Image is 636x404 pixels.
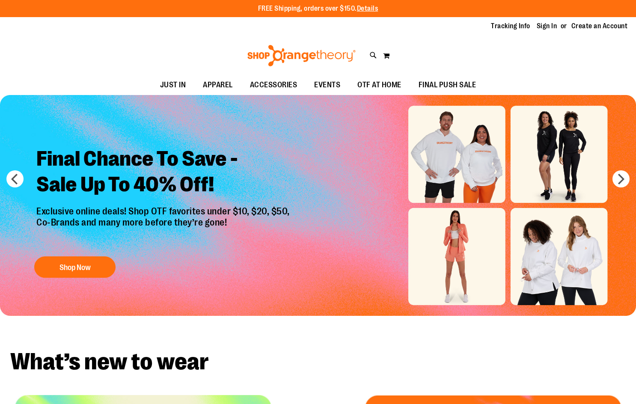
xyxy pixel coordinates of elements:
[419,75,476,95] span: FINAL PUSH SALE
[152,75,195,95] a: JUST IN
[258,4,378,14] p: FREE Shipping, orders over $150.
[410,75,485,95] a: FINAL PUSH SALE
[30,140,298,206] h2: Final Chance To Save - Sale Up To 40% Off!
[203,75,233,95] span: APPAREL
[612,170,630,187] button: next
[30,206,298,248] p: Exclusive online deals! Shop OTF favorites under $10, $20, $50, Co-Brands and many more before th...
[357,5,378,12] a: Details
[357,75,401,95] span: OTF AT HOME
[349,75,410,95] a: OTF AT HOME
[10,350,626,374] h2: What’s new to wear
[246,45,357,66] img: Shop Orangetheory
[30,140,298,282] a: Final Chance To Save -Sale Up To 40% Off! Exclusive online deals! Shop OTF favorites under $10, $...
[314,75,340,95] span: EVENTS
[491,21,530,31] a: Tracking Info
[160,75,186,95] span: JUST IN
[194,75,241,95] a: APPAREL
[306,75,349,95] a: EVENTS
[6,170,24,187] button: prev
[571,21,628,31] a: Create an Account
[537,21,557,31] a: Sign In
[250,75,297,95] span: ACCESSORIES
[241,75,306,95] a: ACCESSORIES
[34,256,116,278] button: Shop Now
